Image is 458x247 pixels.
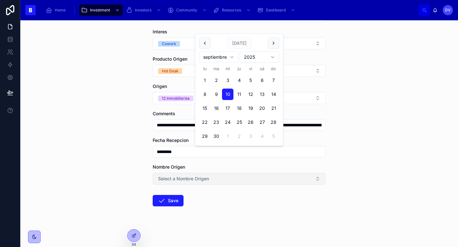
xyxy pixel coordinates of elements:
[245,65,256,72] th: viernes
[256,89,268,100] button: sábado, 13 de septiembre de 2025
[211,117,222,128] button: martes, 23 de septiembre de 2025
[199,65,211,72] th: lunes
[153,37,326,50] button: Select Button
[256,65,268,72] th: sábado
[233,117,245,128] button: jueves, 25 de septiembre de 2025
[222,75,233,86] button: miércoles, 3 de septiembre de 2025
[222,89,233,100] button: Today, miércoles, 10 de septiembre de 2025, selected
[199,65,279,142] table: septiembre 2025
[153,195,184,206] button: Save
[55,8,66,13] span: Home
[222,103,233,114] button: miércoles, 17 de septiembre de 2025
[153,137,189,143] span: Fecha Recepcion
[268,103,279,114] button: domingo, 21 de septiembre de 2025
[445,8,451,13] span: DV
[199,103,211,114] button: lunes, 15 de septiembre de 2025
[90,8,110,13] span: Investment
[256,130,268,142] button: sábado, 4 de octubre de 2025
[211,89,222,100] button: martes, 9 de septiembre de 2025
[222,130,233,142] button: miércoles, 1 de octubre de 2025
[245,117,256,128] button: viernes, 26 de septiembre de 2025
[255,4,298,16] a: Dashboard
[256,75,268,86] button: sábado, 6 de septiembre de 2025
[153,65,326,77] button: Select Button
[162,41,176,47] div: Cowork
[153,56,187,62] span: Producto Origen
[158,95,193,101] button: Unselect I_12_INMOBILIARIAS
[222,117,233,128] button: miércoles, 24 de septiembre de 2025
[245,130,256,142] button: viernes, 3 de octubre de 2025
[124,4,164,16] a: Investors
[268,89,279,100] button: domingo, 14 de septiembre de 2025
[199,75,211,86] button: lunes, 1 de septiembre de 2025
[153,164,185,170] span: Nombre Origen
[211,65,222,72] th: martes
[211,4,254,16] a: Resources
[256,103,268,114] button: sábado, 20 de septiembre de 2025
[245,89,256,100] button: viernes, 12 de septiembre de 2025
[233,130,245,142] button: jueves, 2 de octubre de 2025
[266,8,286,13] span: Dashboard
[153,111,175,116] span: Comments
[233,65,245,72] th: jueves
[233,103,245,114] button: jueves, 18 de septiembre de 2025
[233,75,245,86] button: jueves, 4 de septiembre de 2025
[25,5,36,15] img: App logo
[256,117,268,128] button: sábado, 27 de septiembre de 2025
[162,96,190,101] div: 12 Inmobiliarias
[158,176,209,182] span: Select a Nombre Origen
[165,4,210,16] a: Community
[211,130,222,142] button: martes, 30 de septiembre de 2025
[199,89,211,100] button: lunes, 8 de septiembre de 2025
[222,65,233,72] th: miércoles
[44,4,70,16] a: Home
[79,4,123,16] a: Investment
[153,92,326,104] button: Select Button
[153,173,326,185] button: Select Button
[199,130,211,142] button: lunes, 29 de septiembre de 2025
[162,68,178,74] div: Hot Desk
[245,75,256,86] button: viernes, 5 de septiembre de 2025
[199,117,211,128] button: lunes, 22 de septiembre de 2025
[211,103,222,114] button: martes, 16 de septiembre de 2025
[176,8,197,13] span: Community
[222,8,241,13] span: Resources
[268,117,279,128] button: domingo, 28 de septiembre de 2025
[135,8,151,13] span: Investors
[153,83,167,89] span: Origen
[268,65,279,72] th: domingo
[41,3,419,17] div: scrollable content
[153,29,167,34] span: Interes
[245,103,256,114] button: viernes, 19 de septiembre de 2025
[211,75,222,86] button: martes, 2 de septiembre de 2025
[268,75,279,86] button: domingo, 7 de septiembre de 2025
[268,130,279,142] button: domingo, 5 de octubre de 2025
[233,89,245,100] button: jueves, 11 de septiembre de 2025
